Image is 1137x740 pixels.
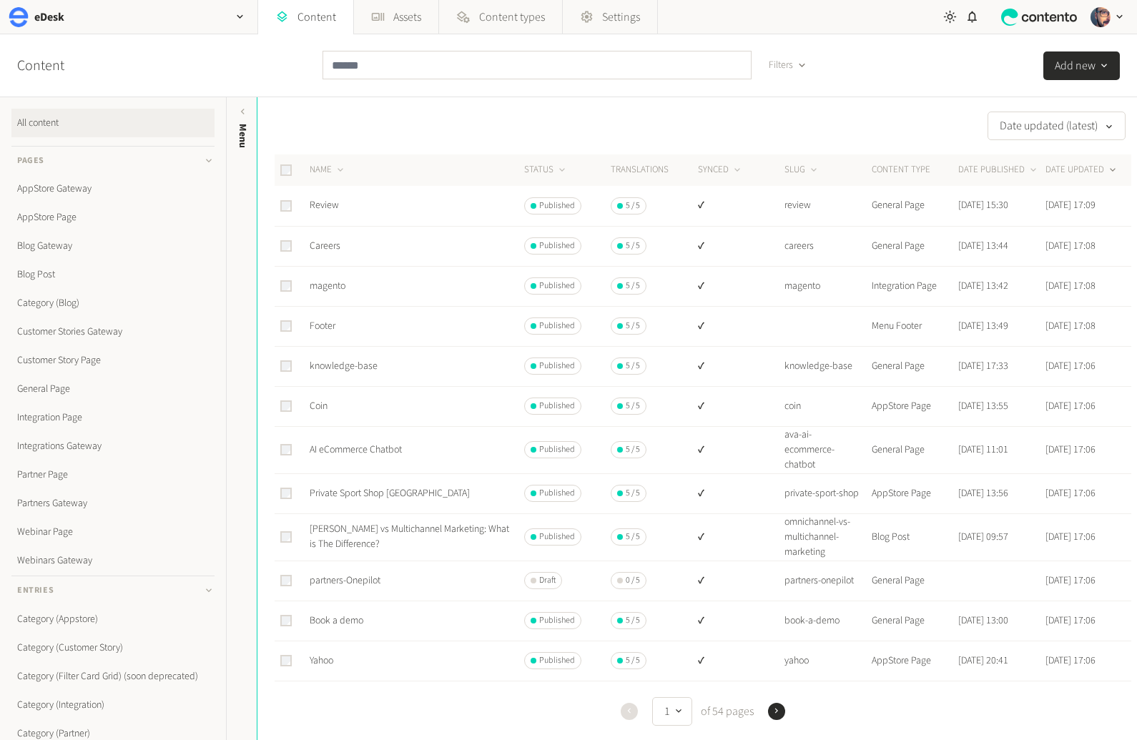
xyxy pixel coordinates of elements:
a: magento [310,279,345,293]
span: 5 / 5 [626,487,640,500]
td: yahoo [784,641,871,681]
a: Footer [310,319,335,333]
td: General Page [871,561,958,601]
td: ✔ [697,601,784,641]
time: [DATE] 11:01 [958,443,1008,457]
td: Blog Post [871,513,958,561]
a: Partner Page [11,460,215,489]
time: [DATE] 13:42 [958,279,1008,293]
span: 0 / 5 [626,574,640,587]
a: Partners Gateway [11,489,215,518]
td: Integration Page [871,266,958,306]
time: [DATE] 17:33 [958,359,1008,373]
th: Translations [610,154,697,186]
a: All content [11,109,215,137]
td: General Page [871,601,958,641]
span: Pages [17,154,44,167]
a: Webinars Gateway [11,546,215,575]
a: Blog Gateway [11,232,215,260]
td: ava-ai-ecommerce-chatbot [784,426,871,473]
button: NAME [310,163,346,177]
a: Customer Stories Gateway [11,317,215,346]
button: SLUG [784,163,819,177]
span: Published [539,240,575,252]
img: Josh Angell [1091,7,1111,27]
a: Category (Appstore) [11,605,215,633]
span: Menu [235,124,250,148]
td: AppStore Page [871,386,958,426]
td: careers [784,226,871,266]
span: Published [539,400,575,413]
a: AppStore Gateway [11,174,215,203]
td: ✔ [697,473,784,513]
span: Published [539,280,575,292]
td: General Page [871,346,958,386]
time: [DATE] 13:55 [958,399,1008,413]
td: partners-onepilot [784,561,871,601]
time: [DATE] 13:49 [958,319,1008,333]
span: Published [539,614,575,627]
td: ✔ [697,386,784,426]
h2: eDesk [34,9,64,26]
span: Content types [479,9,545,26]
span: Filters [769,58,793,73]
td: private-sport-shop [784,473,871,513]
td: General Page [871,226,958,266]
span: 5 / 5 [626,320,640,332]
td: ✔ [697,226,784,266]
button: 1 [652,697,692,726]
a: Private Sport Shop [GEOGRAPHIC_DATA] [310,486,470,500]
a: Review [310,198,339,212]
a: Blog Post [11,260,215,289]
td: General Page [871,186,958,226]
td: General Page [871,681,958,721]
span: Entries [17,584,54,597]
a: Yahoo [310,653,333,668]
td: review [784,186,871,226]
button: STATUS [524,163,568,177]
a: knowledge-base [310,359,378,373]
span: Published [539,199,575,212]
a: Book a demo [310,613,363,628]
span: 5 / 5 [626,280,640,292]
td: knowledge-base [784,346,871,386]
time: [DATE] 09:57 [958,530,1008,544]
td: ✔ [697,641,784,681]
span: 5 / 5 [626,360,640,373]
td: General Page [871,426,958,473]
td: ✔ [697,561,784,601]
span: 5 / 5 [626,240,640,252]
td: AppStore Page [871,641,958,681]
a: Customer Story Page [11,346,215,375]
button: Date updated (latest) [988,112,1126,140]
time: [DATE] 17:08 [1045,279,1096,293]
td: ✔ [697,266,784,306]
a: Coin [310,399,328,413]
button: DATE UPDATED [1045,163,1118,177]
time: [DATE] 13:00 [958,613,1008,628]
td: coin [784,386,871,426]
td: ✔ [697,306,784,346]
time: [DATE] 13:44 [958,239,1008,253]
td: ✔ [697,513,784,561]
time: [DATE] 17:09 [1045,198,1096,212]
time: [DATE] 17:06 [1045,613,1096,628]
time: [DATE] 17:06 [1045,359,1096,373]
span: Published [539,487,575,500]
time: [DATE] 13:56 [958,486,1008,500]
td: ✔ [697,186,784,226]
span: 5 / 5 [626,531,640,543]
span: Settings [602,9,640,26]
a: AppStore Page [11,203,215,232]
span: 5 / 5 [626,614,640,627]
span: 5 / 5 [626,654,640,667]
time: [DATE] 17:06 [1045,486,1096,500]
button: DATE PUBLISHED [958,163,1039,177]
a: Category (Customer Story) [11,633,215,662]
span: Draft [539,574,556,587]
a: Integrations Gateway [11,432,215,460]
time: [DATE] 17:06 [1045,530,1096,544]
span: Published [539,654,575,667]
button: SYNCED [698,163,743,177]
